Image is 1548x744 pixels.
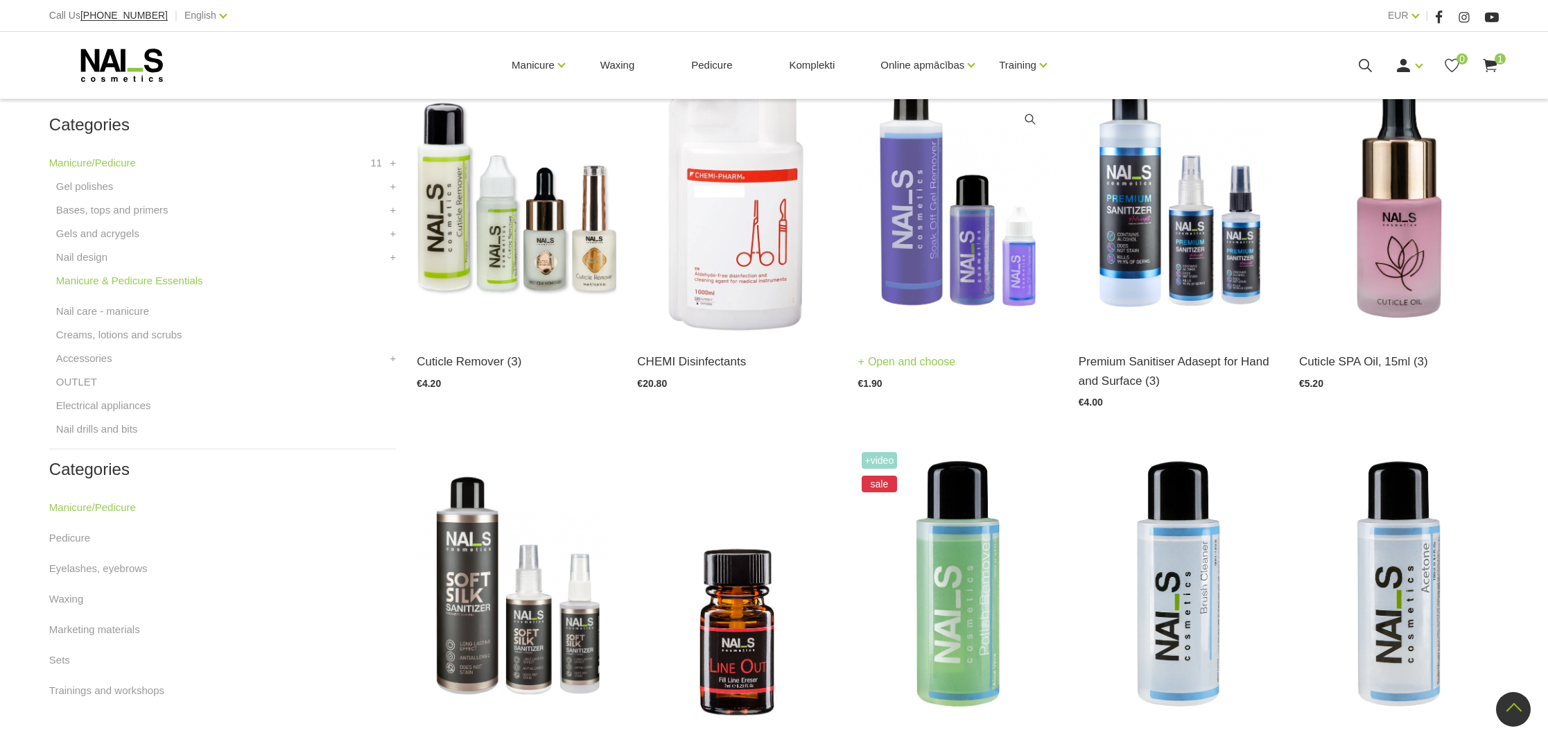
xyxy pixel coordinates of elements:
img: Professional product for quick gel polish and other soak-off product removal. Does not dry out th... [858,60,1058,335]
a: + [390,225,396,242]
span: €20.80 [637,378,667,389]
a: Manicure/Pedicure [49,499,136,516]
a: Bases, tops and primers [56,202,168,218]
a: Cuticle SPA Oil, 15ml (3) [1299,352,1499,371]
img: PREMIUM SANITIZER ADASEPT FOR PROFESSIONAL USE: for disinfecting and cleaning hands and nails, wo... [1079,60,1278,335]
span: €5.20 [1299,378,1323,389]
span: 0 [1456,53,1468,64]
h2: Categories [49,116,396,134]
span: €4.20 [417,378,441,389]
a: Marketing materials [49,621,140,638]
img: Purified acetone for quick gel polish, acrylic, and soak-off product removal.Volume:100 ml... [1299,449,1499,723]
a: Accessories [56,350,112,367]
a: Training [999,37,1036,93]
a: Sets [49,652,70,668]
a: [PHONE_NUMBER] [80,10,168,21]
a: English [184,7,216,24]
a: Electrical appliances [56,397,151,414]
a: Cuticle Remover (3) [417,352,616,371]
a: Premium Sanitiser Adasept for Hand and Surface (3) [1079,352,1278,390]
a: EUR [1388,7,1409,24]
img: An especially gentle cleaner that quickly removes acrylics, gels, and gel polishes from brushes.V... [1079,449,1278,723]
span: sale [862,476,898,492]
img: STERISEPT INSTRU 1L (SPORICIDE)Sporicidal cleaning and disinfection solution for instruments, too... [637,60,837,335]
a: Gels and acrygels [56,225,139,242]
a: Nail drills and bits [56,421,138,438]
a: Manicure/Pedicure [49,155,136,171]
span: 1 [1495,53,1506,64]
a: + [390,155,396,171]
a: Pedicure [49,530,90,546]
div: Call Us [49,7,168,24]
img: Disinfectant. Designed for professional use: The product is intended for disinfection of hands an... [417,449,616,723]
a: Nail care - manicure [56,303,149,320]
a: Nail design [56,249,107,266]
a: Manicure [512,37,555,93]
a: 0 [1443,57,1461,74]
a: 1 [1481,57,1499,74]
img: Gentle and effective acetone-free nail polish remover.Volume:100 ml., 500 ml.... [858,449,1058,723]
a: Online apmācības [880,37,964,93]
a: Waxing [589,32,645,98]
a: Pedicure [680,32,743,98]
img: Moisturizing, softening, and fragrant cuticle oil that contains high levels of omega-3, 6, and 9,... [1299,60,1499,335]
a: Waxing [49,591,83,607]
a: + [390,202,396,218]
a: Creams, lotions and scrubs [56,327,182,343]
a: + [390,178,396,195]
span: €1.90 [858,378,882,389]
a: OUTLET [56,374,97,390]
h2: Categories [49,460,396,478]
a: + [390,350,396,367]
a: + [390,249,396,266]
a: Komplekti [778,32,846,98]
span: +Video [862,452,898,469]
a: Manicure & Pedicure Essentials [56,272,203,289]
img: An all-purpose agent for removing traces of air pockets. It penetrates places where the gel or ac... [637,449,837,723]
a: Trainings and workshops [49,682,164,699]
a: Gel polishes [56,178,114,195]
img: Cuticle Remover does an excellent job of softening and loosening cuticles in a matter of seconds.... [417,60,616,335]
span: 11 [370,155,382,171]
a: Open and choose [858,352,956,372]
span: | [175,7,177,24]
a: Eyelashes, eyebrows [49,560,148,577]
span: | [1426,7,1429,24]
span: €4.00 [1079,397,1103,408]
a: CHEMI Disinfectants [637,352,837,371]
